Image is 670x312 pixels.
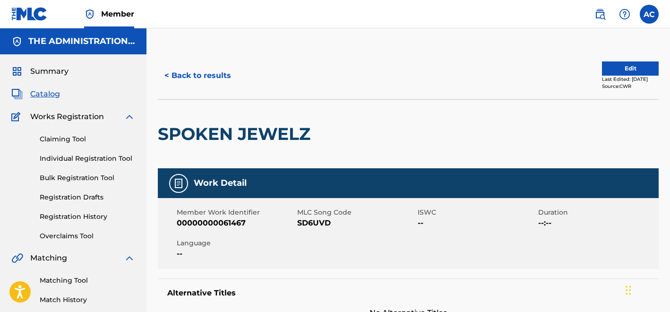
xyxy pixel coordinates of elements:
[177,248,295,260] span: --
[40,173,135,183] a: Bulk Registration Tool
[30,88,60,100] span: Catalog
[418,208,536,217] span: ISWC
[297,217,415,229] span: SD6UVD
[177,238,295,248] span: Language
[602,76,659,83] div: Last Edited: [DATE]
[626,276,631,304] div: Drag
[28,36,135,47] h5: THE ADMINISTRATION MP INC
[167,288,649,298] h5: Alternative Titles
[538,208,656,217] span: Duration
[177,217,295,229] span: 00000000061467
[30,66,69,77] span: Summary
[11,36,23,47] img: Accounts
[11,66,23,77] img: Summary
[30,252,67,264] span: Matching
[644,189,670,265] iframe: Resource Center
[591,5,610,24] a: Public Search
[40,295,135,305] a: Match History
[30,111,104,122] span: Works Registration
[40,212,135,222] a: Registration History
[40,154,135,164] a: Individual Registration Tool
[602,61,659,76] button: Edit
[11,66,69,77] a: SummarySummary
[84,9,95,20] img: Top Rightsholder
[11,252,23,264] img: Matching
[594,9,606,20] img: search
[124,111,135,122] img: expand
[124,252,135,264] img: expand
[640,5,659,24] div: User Menu
[11,7,48,21] img: MLC Logo
[194,178,247,189] h5: Work Detail
[11,111,24,122] img: Works Registration
[158,123,315,145] h2: SPOKEN JEWELZ
[602,83,659,90] div: Source: CWR
[40,276,135,286] a: Matching Tool
[418,217,536,229] span: --
[11,88,60,100] a: CatalogCatalog
[40,134,135,144] a: Claiming Tool
[101,9,134,19] span: Member
[177,208,295,217] span: Member Work Identifier
[173,178,184,189] img: Work Detail
[619,9,630,20] img: help
[40,192,135,202] a: Registration Drafts
[623,267,670,312] iframe: Chat Widget
[40,231,135,241] a: Overclaims Tool
[11,88,23,100] img: Catalog
[158,64,238,87] button: < Back to results
[297,208,415,217] span: MLC Song Code
[615,5,634,24] div: Help
[538,217,656,229] span: --:--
